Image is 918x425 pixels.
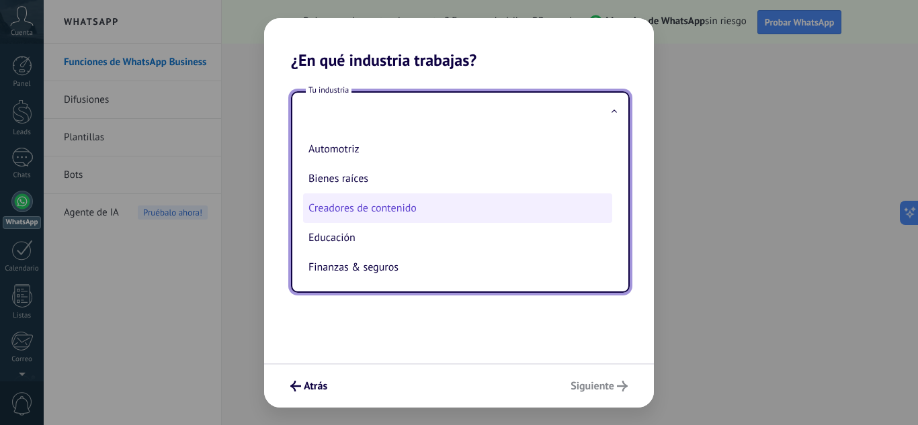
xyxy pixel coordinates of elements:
[264,18,654,70] h2: ¿En qué industria trabajas?
[306,85,351,96] span: Tu industria
[303,164,612,193] li: Bienes raíces
[284,375,333,397] button: Atrás
[304,381,327,391] span: Atrás
[303,252,612,282] li: Finanzas & seguros
[303,223,612,252] li: Educación
[303,282,612,312] li: Gobierno
[303,193,612,223] li: Creadores de contenido
[303,134,612,164] li: Automotriz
